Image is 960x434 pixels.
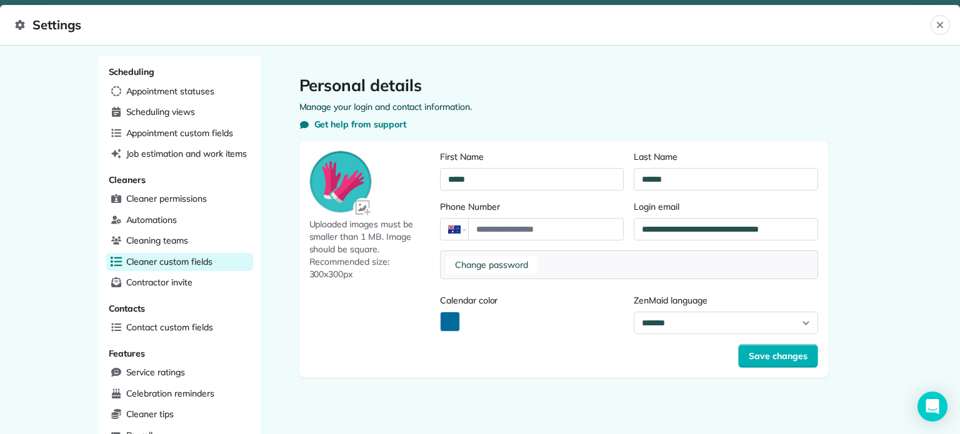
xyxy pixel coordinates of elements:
img: Avatar preview [310,151,371,212]
button: Activate Color Picker [440,312,460,332]
label: Calendar color [440,294,624,307]
span: Cleaner custom fields [126,255,212,268]
a: Automations [106,211,253,230]
button: Save changes [738,344,818,368]
span: Appointment statuses [126,85,214,97]
label: Phone Number [440,200,624,213]
label: Login email [634,200,817,213]
span: Appointment custom fields [126,127,233,139]
span: Scheduling views [126,106,195,118]
span: Get help from support [314,118,406,131]
span: Cleaning teams [126,234,188,247]
a: Cleaner custom fields [106,253,253,272]
a: Cleaning teams [106,232,253,250]
a: Cleaner permissions [106,190,253,209]
button: Get help from support [299,118,406,131]
span: Uploaded images must be smaller than 1 MB. Image should be square. Recommended size: 300x300px [309,218,436,280]
button: Change password [446,256,537,274]
p: Manage your login and contact information. [299,101,828,113]
a: Appointment custom fields [106,124,253,143]
span: Settings [15,15,931,35]
a: Contact custom fields [106,318,253,337]
span: Contractor invite [126,276,192,289]
span: Contacts [109,303,146,314]
a: Scheduling views [106,103,253,122]
a: Service ratings [106,363,253,382]
span: Scheduling [109,66,155,77]
span: Service ratings [126,366,185,378]
span: Celebration reminders [126,387,214,400]
span: Cleaners [109,174,146,185]
span: Save changes [749,350,807,362]
a: Job estimation and work items [106,145,253,164]
a: Celebration reminders [106,385,253,403]
span: Contact custom fields [126,321,213,333]
a: Appointment statuses [106,82,253,101]
button: Close [931,15,950,35]
label: ZenMaid language [634,294,817,307]
span: Features [109,348,146,359]
a: Cleaner tips [106,405,253,424]
label: First Name [440,150,624,163]
h1: Personal details [299,76,828,96]
label: Last Name [634,150,817,163]
span: Automations [126,214,177,226]
div: Open Intercom Messenger [917,392,947,422]
span: Job estimation and work items [126,147,247,160]
span: Cleaner permissions [126,192,207,205]
span: Cleaner tips [126,408,174,420]
a: Contractor invite [106,274,253,292]
img: Avatar input [353,198,374,219]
